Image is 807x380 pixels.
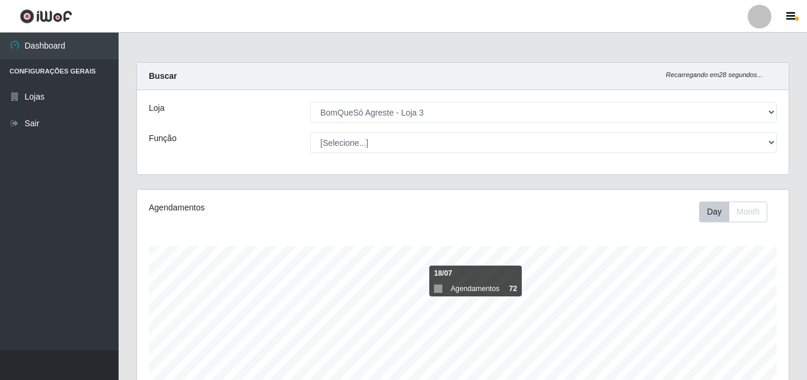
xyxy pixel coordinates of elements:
div: Toolbar with button groups [699,202,777,222]
label: Função [149,132,177,145]
img: CoreUI Logo [20,9,72,24]
label: Loja [149,102,164,114]
div: First group [699,202,767,222]
i: Recarregando em 28 segundos... [666,71,763,78]
strong: Buscar [149,71,177,81]
div: Agendamentos [149,202,400,214]
button: Day [699,202,729,222]
button: Month [729,202,767,222]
